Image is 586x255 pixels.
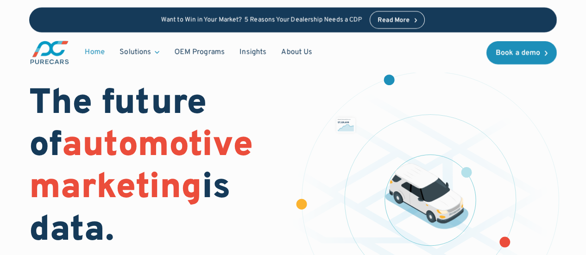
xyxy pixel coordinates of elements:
a: Home [77,44,112,61]
span: automotive marketing [29,124,253,211]
a: About Us [274,44,320,61]
h1: The future of is data. [29,83,282,252]
div: Solutions [120,47,151,57]
a: Read More [370,11,425,29]
img: chart showing monthly dealership revenue of $7m [337,118,355,132]
div: Read More [378,17,410,24]
a: Insights [232,44,274,61]
img: purecars logo [29,40,70,65]
p: Want to Win in Your Market? 5 Reasons Your Dealership Needs a CDP [161,16,362,24]
a: main [29,40,70,65]
div: Solutions [112,44,167,61]
img: illustration of a vehicle [385,163,469,229]
a: Book a demo [486,41,557,64]
a: OEM Programs [167,44,232,61]
div: Book a demo [496,50,540,57]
